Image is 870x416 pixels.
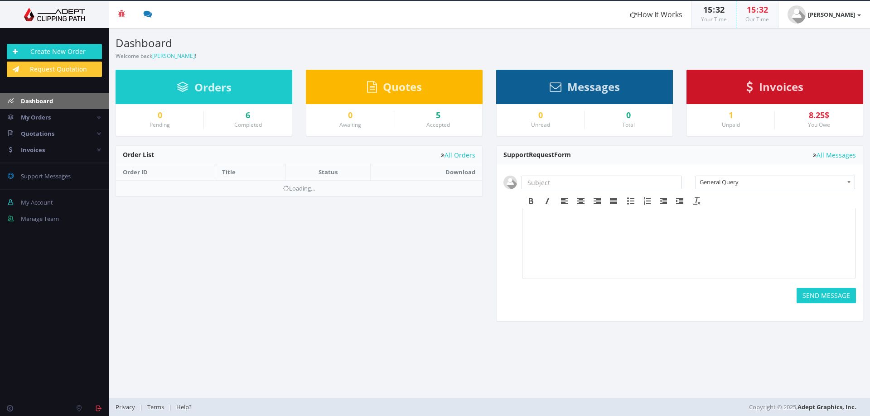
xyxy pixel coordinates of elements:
[21,129,54,138] span: Quotations
[689,195,705,207] div: Clear formatting
[523,195,539,207] div: Bold
[21,198,53,206] span: My Account
[539,195,556,207] div: Italic
[116,37,483,49] h3: Dashboard
[194,80,232,95] span: Orders
[715,4,725,15] span: 32
[150,121,170,129] small: Pending
[7,62,102,77] a: Request Quotation
[503,150,571,159] span: Support Form
[7,44,102,59] a: Create New Order
[605,195,622,207] div: Justify
[550,85,620,93] a: Messages
[589,195,605,207] div: Align right
[701,15,727,23] small: Your Time
[503,111,577,120] a: 0
[116,403,140,411] a: Privacy
[591,111,666,120] div: 0
[116,180,482,196] td: Loading...
[441,152,475,158] a: All Orders
[116,398,614,416] div: | |
[152,52,195,60] a: [PERSON_NAME]
[177,85,232,93] a: Orders
[808,10,855,19] strong: [PERSON_NAME]
[367,85,422,93] a: Quotes
[123,150,154,159] span: Order List
[21,97,53,105] span: Dashboard
[722,121,740,129] small: Unpaid
[21,113,51,121] span: My Orders
[529,150,554,159] span: Request
[556,195,573,207] div: Align left
[172,403,196,411] a: Help?
[503,176,517,189] img: user_default.jpg
[639,195,655,207] div: Numbered list
[745,15,769,23] small: Our Time
[747,4,756,15] span: 15
[7,8,102,21] img: Adept Graphics
[370,164,482,180] th: Download
[788,5,806,24] img: user_default.jpg
[573,195,589,207] div: Align center
[694,111,768,120] a: 1
[21,146,45,154] span: Invoices
[401,111,475,120] a: 5
[797,403,856,411] a: Adept Graphics, Inc.
[21,172,71,180] span: Support Messages
[116,52,196,60] small: Welcome back !
[700,176,843,188] span: General Query
[522,176,682,189] input: Subject
[522,208,855,278] iframe: Rich Text Area. Press ALT-F9 for menu. Press ALT-F10 for toolbar. Press ALT-0 for help
[143,403,169,411] a: Terms
[703,4,712,15] span: 15
[759,4,768,15] span: 32
[749,402,856,411] span: Copyright © 2025,
[778,1,870,28] a: [PERSON_NAME]
[286,164,371,180] th: Status
[123,111,197,120] a: 0
[116,164,215,180] th: Order ID
[383,79,422,94] span: Quotes
[797,288,856,303] button: SEND MESSAGE
[622,121,635,129] small: Total
[623,195,639,207] div: Bullet list
[426,121,450,129] small: Accepted
[655,195,672,207] div: Decrease indent
[234,121,262,129] small: Completed
[339,121,361,129] small: Awaiting
[621,1,691,28] a: How It Works
[211,111,285,120] a: 6
[756,4,759,15] span: :
[215,164,286,180] th: Title
[808,121,830,129] small: You Owe
[567,79,620,94] span: Messages
[759,79,803,94] span: Invoices
[672,195,688,207] div: Increase indent
[746,85,803,93] a: Invoices
[712,4,715,15] span: :
[313,111,387,120] a: 0
[21,215,59,223] span: Manage Team
[531,121,550,129] small: Unread
[813,152,856,158] a: All Messages
[782,111,856,120] div: 8.25$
